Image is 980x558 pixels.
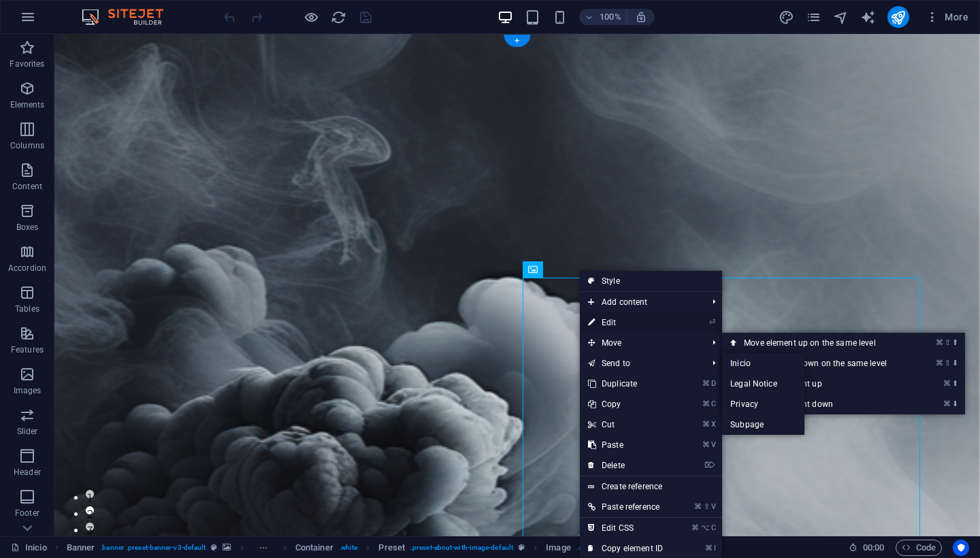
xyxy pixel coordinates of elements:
i: ⌦ [704,461,715,470]
button: Click here to leave preview mode and continue editing [303,9,319,25]
a: ⌘⇧⬇Move element down on the same level [722,353,914,374]
p: Slider [17,426,38,437]
i: ⌘ [702,420,710,429]
a: ⌦Delete [580,455,671,476]
i: ⌘ [702,399,710,408]
i: Publish [890,10,906,25]
span: Add content [580,292,702,312]
i: ⬆ [952,338,958,347]
a: ⌘⌥CEdit CSS [580,518,671,538]
a: Click to cancel selection. Double-click to open Pages [11,540,47,556]
i: ⌘ [702,379,710,388]
i: I [714,544,715,553]
button: reload [330,9,346,25]
div: + [504,35,530,47]
i: ⏎ [709,318,715,327]
i: AI Writer [860,10,876,25]
span: Click to select. Double-click to edit [295,540,333,556]
i: ⌘ [694,502,702,511]
i: Reload page [331,10,346,25]
i: V [711,502,715,511]
span: Click to select. Double-click to edit [546,540,570,556]
i: C [711,399,715,408]
button: 2 [31,472,39,480]
p: Features [11,344,44,355]
button: 1 [31,456,39,464]
button: text_generator [860,9,877,25]
p: Tables [15,303,39,314]
i: ⌘ [936,359,943,367]
p: Columns [10,140,44,151]
i: This element is a customizable preset [519,544,525,551]
p: Elements [10,99,45,110]
i: ⇧ [945,338,951,347]
button: 3 [31,489,39,497]
i: ⬆ [952,379,958,388]
i: Pages (Ctrl+Alt+S) [806,10,821,25]
i: ⌘ [705,544,713,553]
i: ⌘ [943,379,951,388]
span: . white [339,540,358,556]
a: ⌘⬆Move the element up [722,374,914,394]
button: design [779,9,795,25]
i: Navigator [833,10,849,25]
a: Privacy [722,394,804,414]
p: Footer [15,508,39,519]
a: Send to [580,353,702,374]
span: . about-with-image-image [576,540,655,556]
a: ⌘⇧VPaste reference [580,497,671,517]
p: Accordion [8,263,46,274]
i: D [711,379,715,388]
i: V [711,440,715,449]
button: Usercentrics [953,540,969,556]
h6: Session time [849,540,885,556]
h6: 100% [600,9,621,25]
a: Style [580,271,722,291]
span: 00 00 [863,540,884,556]
i: This element contains a background [223,544,231,551]
p: Images [14,385,42,396]
a: ⌘⬇Move the element down [722,394,914,414]
span: Code [902,540,936,556]
a: ⌘⇧⬆Move element up on the same level [722,333,914,353]
span: Click to select. Double-click to edit [378,540,405,556]
i: ⇧ [945,359,951,367]
i: ⬇ [952,399,958,408]
i: ⌘ [691,523,699,532]
p: Header [14,467,41,478]
i: ⬇ [952,359,958,367]
a: Subpage [722,414,804,435]
i: C [711,523,715,532]
span: More [926,10,968,24]
span: : [872,542,875,553]
a: ⏎Edit [580,312,671,333]
span: . banner .preset-banner-v3-default [100,540,206,556]
a: ⌘XCut [580,414,671,435]
a: Inicio [722,353,804,374]
nav: breadcrumb [67,540,655,556]
a: Create reference [580,476,722,497]
button: Code [896,540,942,556]
i: Design (Ctrl+Alt+Y) [779,10,794,25]
i: This element is a customizable preset [211,544,217,551]
a: Legal Notice [722,374,804,394]
i: ⌘ [702,440,710,449]
i: ⌥ [701,523,710,532]
button: navigator [833,9,849,25]
button: 100% [579,9,627,25]
i: ⇧ [704,502,710,511]
button: publish [887,6,909,28]
p: Favorites [10,59,44,69]
a: ⌘VPaste [580,435,671,455]
p: Boxes [16,222,39,233]
p: Content [12,181,42,192]
a: ⌘CCopy [580,394,671,414]
button: More [920,6,974,28]
a: ⌘DDuplicate [580,374,671,394]
span: Move [580,333,702,353]
i: ⌘ [943,399,951,408]
button: pages [806,9,822,25]
img: Editor Logo [78,9,180,25]
i: X [711,420,715,429]
i: On resize automatically adjust zoom level to fit chosen device. [635,11,647,23]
